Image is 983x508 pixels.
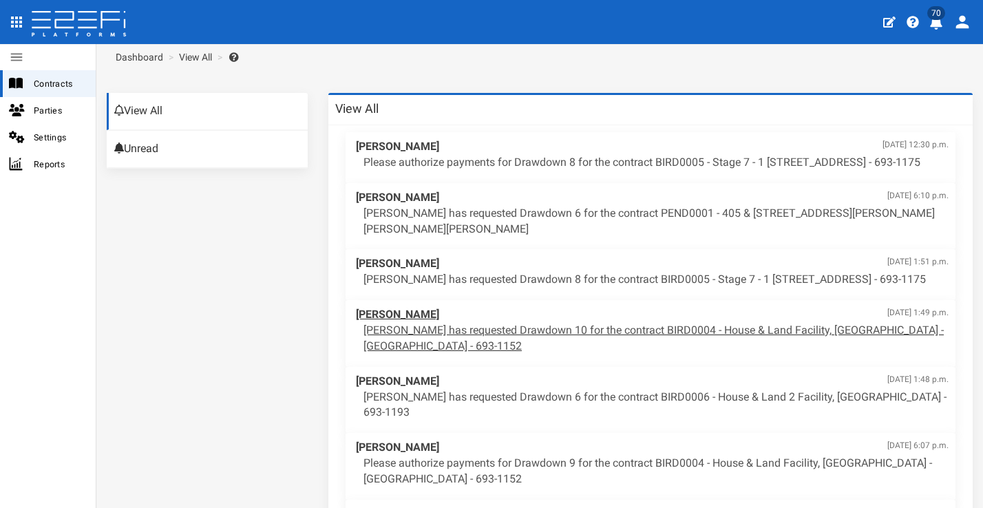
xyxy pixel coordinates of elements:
span: [DATE] 6:07 p.m. [887,440,949,452]
a: [PERSON_NAME][DATE] 1:49 p.m. [PERSON_NAME] has requested Drawdown 10 for the contract BIRD0004 -... [346,300,955,367]
span: [DATE] 1:49 p.m. [887,307,949,319]
span: Contracts [34,76,85,92]
span: [PERSON_NAME] [356,307,949,323]
span: Parties [34,103,85,118]
a: [PERSON_NAME][DATE] 6:07 p.m. Please authorize payments for Drawdown 9 for the contract BIRD0004 ... [346,433,955,500]
a: [PERSON_NAME][DATE] 1:51 p.m. [PERSON_NAME] has requested Drawdown 8 for the contract BIRD0005 - ... [346,249,955,300]
a: [PERSON_NAME][DATE] 6:10 p.m. [PERSON_NAME] has requested Drawdown 6 for the contract PEND0001 - ... [346,183,955,250]
span: [PERSON_NAME] [356,139,949,155]
p: [PERSON_NAME] has requested Drawdown 8 for the contract BIRD0005 - Stage 7 - 1 [STREET_ADDRESS] -... [363,272,949,288]
a: Unread [107,131,308,168]
a: Dashboard [110,50,163,64]
span: [PERSON_NAME] [356,374,949,390]
p: Please authorize payments for Drawdown 9 for the contract BIRD0004 - House & Land Facility, [GEOG... [363,456,949,487]
span: [DATE] 12:30 p.m. [882,139,949,151]
p: [PERSON_NAME] has requested Drawdown 6 for the contract PEND0001 - 405 & [STREET_ADDRESS][PERSON_... [363,206,949,237]
p: [PERSON_NAME] has requested Drawdown 10 for the contract BIRD0004 - House & Land Facility, [GEOGR... [363,323,949,354]
span: Reports [34,156,85,172]
a: View All [107,93,308,130]
span: [PERSON_NAME] [356,256,949,272]
p: Please authorize payments for Drawdown 8 for the contract BIRD0005 - Stage 7 - 1 [STREET_ADDRESS]... [363,155,949,171]
h3: View All [335,103,379,115]
span: [DATE] 1:51 p.m. [887,256,949,268]
p: [PERSON_NAME] has requested Drawdown 6 for the contract BIRD0006 - House & Land 2 Facility, [GEOG... [363,390,949,421]
span: Settings [34,129,85,145]
span: [DATE] 6:10 p.m. [887,190,949,202]
span: Dashboard [110,52,163,63]
span: [PERSON_NAME] [356,440,949,456]
a: [PERSON_NAME][DATE] 12:30 p.m. Please authorize payments for Drawdown 8 for the contract BIRD0005... [346,132,955,183]
span: [DATE] 1:48 p.m. [887,374,949,385]
span: [PERSON_NAME] [356,190,949,206]
a: View All [179,50,212,64]
a: [PERSON_NAME][DATE] 1:48 p.m. [PERSON_NAME] has requested Drawdown 6 for the contract BIRD0006 - ... [346,367,955,434]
